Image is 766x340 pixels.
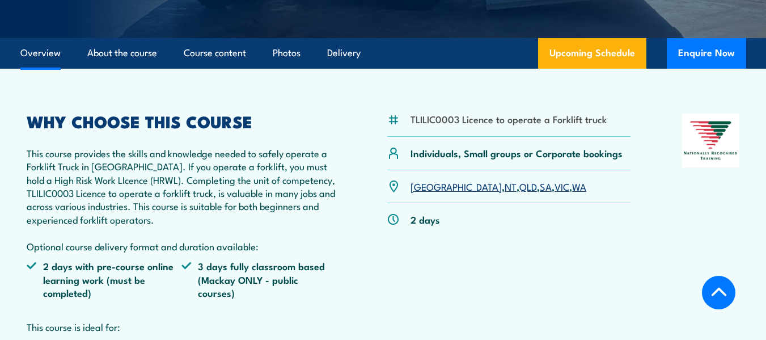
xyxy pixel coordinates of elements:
[555,179,569,193] a: VIC
[538,38,646,69] a: Upcoming Schedule
[410,180,586,193] p: , , , , ,
[273,38,301,68] a: Photos
[572,179,586,193] a: WA
[87,38,157,68] a: About the course
[667,38,746,69] button: Enquire Now
[410,146,623,159] p: Individuals, Small groups or Corporate bookings
[410,112,607,125] li: TLILIC0003 Licence to operate a Forklift truck
[20,38,61,68] a: Overview
[184,38,246,68] a: Course content
[519,179,537,193] a: QLD
[682,114,739,167] img: Nationally Recognised Training logo.
[540,179,552,193] a: SA
[27,114,336,128] h2: WHY CHOOSE THIS COURSE
[505,179,517,193] a: NT
[27,320,336,333] p: This course is ideal for:
[27,259,181,299] li: 2 days with pre-course online learning work (must be completed)
[410,179,502,193] a: [GEOGRAPHIC_DATA]
[27,146,336,253] p: This course provides the skills and knowledge needed to safely operate a Forklift Truck in [GEOGR...
[410,213,440,226] p: 2 days
[327,38,361,68] a: Delivery
[181,259,336,299] li: 3 days fully classroom based (Mackay ONLY - public courses)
